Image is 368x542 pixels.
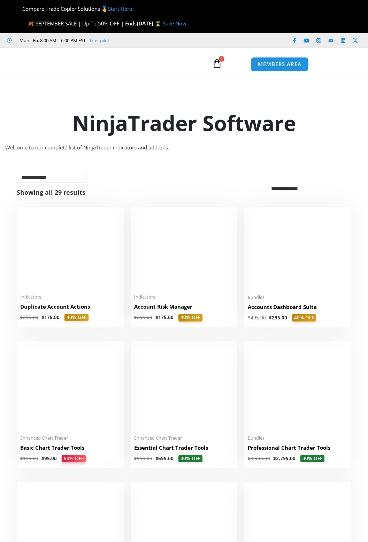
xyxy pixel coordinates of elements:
[292,314,316,322] span: 40% OFF
[5,143,363,153] div: Welcome to our complete list of NinjaTrader indicators and add-ons.
[20,210,120,290] img: Duplicate Account Actions
[248,435,348,441] span: Bundles
[134,455,137,462] span: $
[273,455,276,462] span: $
[41,314,60,320] bdi: 175.00
[248,303,348,314] a: Accounts Dashboard Suite
[41,314,44,320] span: $
[134,303,234,310] h2: Account Risk Manager
[137,20,163,27] strong: [DATE] ⌛
[134,314,137,320] span: $
[219,56,224,62] span: 0
[251,57,309,71] a: MEMBERS AREA
[89,36,109,45] a: Trustpilot
[248,455,251,462] span: $
[155,455,158,462] span: $
[20,444,120,455] a: Basic Chart Trader Tools
[20,435,120,441] span: Enhanced Chart Trader
[163,20,186,27] a: Save Now
[134,210,234,290] img: Account Risk Manager
[20,444,120,451] h2: Basic Chart Trader Tools
[248,444,348,455] a: Professional Chart Trader Tools
[258,62,301,67] span: MEMBERS AREA
[20,314,38,320] bdi: 295.00
[155,314,174,320] bdi: 175.00
[134,455,152,462] bdi: 995.00
[17,6,22,11] img: 🏆
[248,303,348,311] h2: Accounts Dashboard Suite
[41,455,44,462] span: $
[134,435,234,441] span: Enhanced Chart Trader
[28,20,137,27] span: 🍂 SEPTEMBER SALE | Up To 50% OFF | Ends
[134,303,234,314] a: Account Risk Manager
[248,444,348,451] h2: Professional Chart Trader Tools
[178,314,202,322] span: 40% OFF
[269,315,272,321] span: $
[17,189,85,195] p: Showing all 29 results
[134,345,234,431] img: Essential Chart Trader Tools
[16,5,132,12] span: Compare Trade Copier Solutions 🥇
[20,294,120,300] span: Indicators
[248,345,348,431] img: ProfessionalToolsBundlePage
[20,455,38,462] bdi: 195.00
[5,108,363,138] h1: NinjaTrader Software
[41,455,57,462] bdi: 95.00
[48,51,123,76] img: LogoAI | Affordable Indicators – NinjaTrader
[20,345,120,431] img: BasicTools
[269,315,287,321] bdi: 295.00
[300,455,324,463] span: 30% OFF
[20,314,23,320] span: $
[108,5,132,12] a: Start Here
[155,314,158,320] span: $
[134,294,234,300] span: Indicators
[248,294,348,300] span: Bundles
[134,314,152,320] bdi: 295.00
[155,455,174,462] bdi: 695.00
[267,183,351,194] select: Shop order
[273,455,296,462] bdi: 2,795.00
[178,455,202,463] span: 30% OFF
[248,455,270,462] bdi: 3,995.00
[248,315,251,321] span: $
[134,444,234,451] h2: Essential Chart Trader Tools
[20,303,120,310] h2: Duplicate Account Actions
[202,53,232,73] a: 0
[20,303,120,314] a: Duplicate Account Actions
[248,210,348,290] img: Accounts Dashboard Suite
[20,455,23,462] span: $
[61,455,86,462] span: 50% OFF
[18,36,86,45] span: Mon - Fri: 8:00 AM – 6:00 PM EST
[64,314,89,322] span: 40% OFF
[248,315,266,321] bdi: 495.00
[134,444,234,455] a: Essential Chart Trader Tools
